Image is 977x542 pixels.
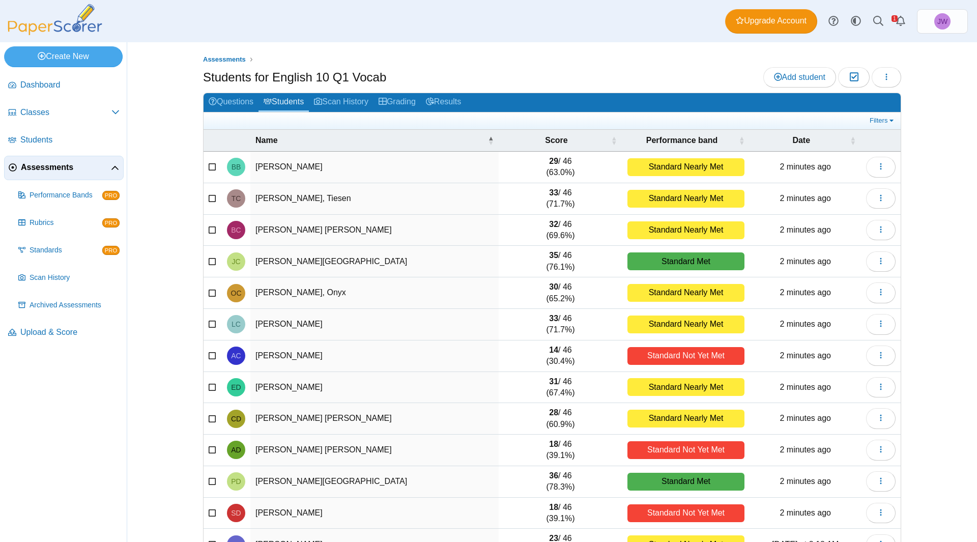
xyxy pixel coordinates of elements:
time: Sep 19, 2025 at 9:18 AM [780,320,831,328]
span: Dashboard [20,79,120,91]
div: Standard Nearly Met [627,221,745,239]
a: Standards PRO [14,238,124,263]
b: 33 [549,314,558,323]
b: 33 [549,188,558,197]
a: Upload & Score [4,321,124,345]
span: Performance band [627,135,737,146]
td: [PERSON_NAME] [250,372,499,404]
time: Sep 19, 2025 at 9:18 AM [780,445,831,454]
span: Tiesen Calerich [232,195,241,202]
td: / 46 (71.7%) [499,309,622,340]
td: / 46 (63.0%) [499,152,622,183]
a: Scan History [309,93,373,112]
span: Joshua Williams [937,18,947,25]
b: 18 [549,440,558,448]
span: Assessments [21,162,111,173]
span: Archived Assessments [30,300,120,310]
a: Classes [4,101,124,125]
span: Jordan Casanova [232,258,240,265]
span: PRO [102,246,120,255]
b: 36 [549,471,558,480]
a: Archived Assessments [14,293,124,318]
img: PaperScorer [4,4,106,35]
div: Standard Met [627,473,745,491]
a: Rubrics PRO [14,211,124,235]
td: / 46 (71.7%) [499,183,622,215]
span: Elijah Daniel [231,384,241,391]
span: Alex Cordova [231,352,241,359]
b: 35 [549,251,558,260]
time: Sep 19, 2025 at 9:18 AM [780,477,831,486]
div: Standard Nearly Met [627,284,745,302]
time: Sep 19, 2025 at 9:18 AM [780,162,831,171]
span: Score : Activate to sort [611,135,617,146]
a: Alerts [889,10,912,33]
b: 32 [549,220,558,229]
td: [PERSON_NAME][GEOGRAPHIC_DATA] [250,466,499,498]
span: Upgrade Account [736,15,807,26]
a: Results [421,93,466,112]
div: Standard Nearly Met [627,316,745,333]
td: / 46 (30.4%) [499,340,622,372]
span: Date : Activate to sort [850,135,856,146]
span: Scan History [30,273,120,283]
td: [PERSON_NAME] [PERSON_NAME] [250,403,499,435]
a: Add student [763,67,836,88]
span: Classes [20,107,111,118]
div: Standard Not Yet Met [627,347,745,365]
div: Standard Nearly Met [627,410,745,427]
a: Grading [373,93,421,112]
b: 30 [549,282,558,291]
span: Score [504,135,609,146]
td: [PERSON_NAME], Tiesen [250,183,499,215]
td: / 46 (78.3%) [499,466,622,498]
span: Date [755,135,848,146]
a: Create New [4,46,123,67]
div: Standard Nearly Met [627,158,745,176]
td: / 46 (39.1%) [499,435,622,466]
span: Performance Bands [30,190,102,201]
time: Sep 19, 2025 at 9:18 AM [780,414,831,422]
td: / 46 (65.2%) [499,277,622,309]
a: Questions [204,93,258,112]
a: Performance Bands PRO [14,183,124,208]
span: Sara Doenges [231,509,241,517]
b: 14 [549,346,558,354]
span: Angel Diaz Valdez [231,446,241,453]
span: Standards [30,245,102,255]
a: Assessments [4,156,124,180]
td: [PERSON_NAME] [PERSON_NAME] [250,435,499,466]
span: Upload & Score [20,327,120,338]
b: 31 [549,377,558,386]
td: [PERSON_NAME][GEOGRAPHIC_DATA] [250,246,499,277]
span: Cristopher Diaz Garcia [231,415,241,422]
a: Students [4,128,124,153]
b: 18 [549,503,558,511]
time: Sep 19, 2025 at 9:18 AM [780,351,831,360]
td: [PERSON_NAME] [250,498,499,529]
a: Assessments [200,53,248,66]
span: Performance band : Activate to sort [738,135,744,146]
td: / 46 (76.1%) [499,246,622,277]
td: / 46 (69.6%) [499,215,622,246]
a: Upgrade Account [725,9,817,34]
td: [PERSON_NAME] [250,152,499,183]
a: Scan History [14,266,124,290]
td: / 46 (39.1%) [499,498,622,529]
td: [PERSON_NAME] [250,340,499,372]
a: Filters [867,116,898,126]
div: Standard Met [627,252,745,270]
td: / 46 (60.9%) [499,403,622,435]
span: Landon Connelly [232,321,241,328]
time: Sep 19, 2025 at 9:18 AM [780,508,831,517]
span: Name [255,135,485,146]
td: [PERSON_NAME] [PERSON_NAME] [250,215,499,246]
h1: Students for English 10 Q1 Vocab [203,69,386,86]
span: PRO [102,218,120,227]
b: 29 [549,157,558,165]
div: Standard Nearly Met [627,190,745,208]
div: Standard Not Yet Met [627,441,745,459]
span: Assessments [203,55,246,63]
time: Sep 19, 2025 at 9:18 AM [780,383,831,391]
span: Students [20,134,120,146]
